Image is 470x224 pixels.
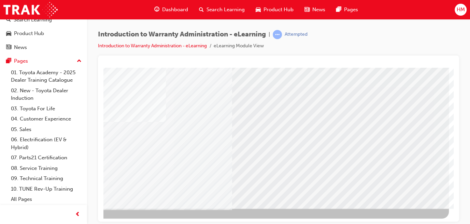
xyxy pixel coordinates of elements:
a: guage-iconDashboard [149,3,194,17]
a: news-iconNews [299,3,331,17]
span: guage-icon [154,5,159,14]
span: up-icon [77,57,82,66]
span: news-icon [304,5,310,14]
img: Trak [3,2,58,17]
span: pages-icon [6,58,11,64]
span: Pages [344,6,358,14]
a: car-iconProduct Hub [250,3,299,17]
a: 05. Sales [8,124,84,135]
div: News [14,44,27,51]
div: Search Learning [14,16,52,24]
a: Search Learning [3,14,84,26]
span: Dashboard [162,6,188,14]
button: Pages [3,55,84,67]
a: Introduction to Warranty Administration - eLearning [98,43,207,49]
a: 09. Technical Training [8,173,84,184]
a: All Pages [8,194,84,205]
button: HM [455,4,467,16]
span: learningRecordVerb_ATTEMPT-icon [273,30,282,39]
a: 06. Electrification (EV & Hybrid) [8,134,84,153]
div: Product Hub [14,30,44,37]
a: Product Hub [3,27,84,40]
a: 02. New - Toyota Dealer Induction [8,85,84,103]
a: 04. Customer Experience [8,114,84,124]
div: Attempted [285,31,308,38]
a: 08. Service Training [8,163,84,174]
span: HM [456,6,465,14]
a: search-iconSearch Learning [194,3,250,17]
span: pages-icon [336,5,341,14]
a: 10. TUNE Rev-Up Training [8,184,84,194]
span: Product Hub [264,6,294,14]
li: eLearning Module View [214,42,264,50]
a: 03. Toyota For Life [8,103,84,114]
span: News [312,6,325,14]
span: car-icon [6,31,11,37]
a: pages-iconPages [331,3,364,17]
span: | [269,31,270,38]
a: 01. Toyota Academy - 2025 Dealer Training Catalogue [8,67,84,85]
span: news-icon [6,45,11,51]
a: 07. Parts21 Certification [8,153,84,163]
span: car-icon [256,5,261,14]
span: Search Learning [206,6,245,14]
a: News [3,41,84,54]
span: search-icon [199,5,204,14]
div: Pages [14,57,28,65]
span: prev-icon [75,210,80,219]
span: Introduction to Warranty Administration - eLearning [98,31,266,38]
span: search-icon [6,17,11,23]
